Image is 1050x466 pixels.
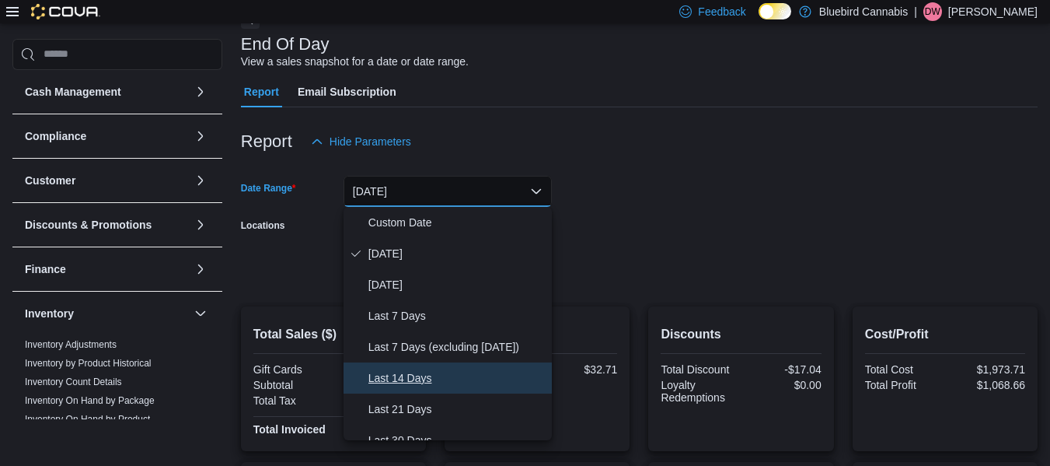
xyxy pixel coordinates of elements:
h3: End Of Day [241,35,330,54]
button: Inventory [25,306,188,321]
div: $395.70 [337,394,413,407]
a: Inventory Adjustments [25,339,117,350]
span: Last 7 Days [368,307,546,325]
div: $0.00 [745,379,822,391]
h2: Cost/Profit [865,325,1025,344]
h3: Compliance [25,128,86,144]
span: Inventory by Product Historical [25,357,152,370]
button: Finance [191,260,210,279]
p: | [914,2,917,21]
button: Cash Management [25,84,188,100]
div: $0.00 [337,363,413,376]
button: Hide Parameters [305,126,417,157]
span: Report [244,76,279,107]
h3: Inventory [25,306,74,321]
div: $1,068.66 [948,379,1025,391]
span: [DATE] [368,275,546,294]
div: $32.71 [540,363,617,376]
label: Date Range [241,182,296,194]
div: -$17.04 [745,363,822,376]
button: Discounts & Promotions [25,217,188,233]
a: Inventory Count Details [25,377,122,387]
button: Inventory [191,304,210,323]
p: [PERSON_NAME] [948,2,1038,21]
span: [DATE] [368,244,546,263]
button: [DATE] [344,176,552,207]
button: Finance [25,261,188,277]
span: Inventory Count Details [25,376,122,388]
span: Last 30 Days [368,431,546,450]
button: Cash Management [191,82,210,101]
h2: Total Sales ($) [253,325,413,344]
strong: Total Invoiced [253,423,326,436]
div: Select listbox [344,207,552,440]
p: Bluebird Cannabis [819,2,908,21]
div: Total Tax [253,394,330,407]
div: $3,042.37 [337,379,413,391]
span: Last 21 Days [368,400,546,419]
span: Inventory On Hand by Product [25,413,150,426]
h3: Customer [25,173,75,188]
label: Locations [241,219,285,232]
a: Inventory On Hand by Product [25,414,150,425]
span: Email Subscription [298,76,396,107]
a: Inventory by Product Historical [25,358,152,369]
span: Inventory Adjustments [25,338,117,351]
span: Inventory On Hand by Package [25,394,155,407]
div: $3,438.07 [337,423,413,436]
button: Customer [191,171,210,190]
div: Subtotal [253,379,330,391]
div: Loyalty Redemptions [661,379,738,404]
span: Dw [925,2,940,21]
h3: Discounts & Promotions [25,217,152,233]
button: Compliance [25,128,188,144]
h3: Report [241,132,292,151]
h3: Cash Management [25,84,121,100]
input: Dark Mode [759,3,791,19]
div: Dustin watts [923,2,942,21]
span: Feedback [698,4,745,19]
button: Discounts & Promotions [191,215,210,234]
a: Inventory On Hand by Package [25,395,155,406]
span: Custom Date [368,213,546,232]
div: Gift Cards [253,363,330,376]
button: Customer [25,173,188,188]
button: Compliance [191,127,210,145]
div: $1,973.71 [948,363,1025,376]
h3: Finance [25,261,66,277]
h2: Discounts [661,325,821,344]
img: Cova [31,4,100,19]
div: View a sales snapshot for a date or date range. [241,54,469,70]
span: Last 14 Days [368,369,546,387]
span: Last 7 Days (excluding [DATE]) [368,338,546,356]
div: Total Profit [865,379,942,391]
span: Hide Parameters [330,134,411,149]
div: Total Discount [661,363,738,376]
div: Total Cost [865,363,942,376]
